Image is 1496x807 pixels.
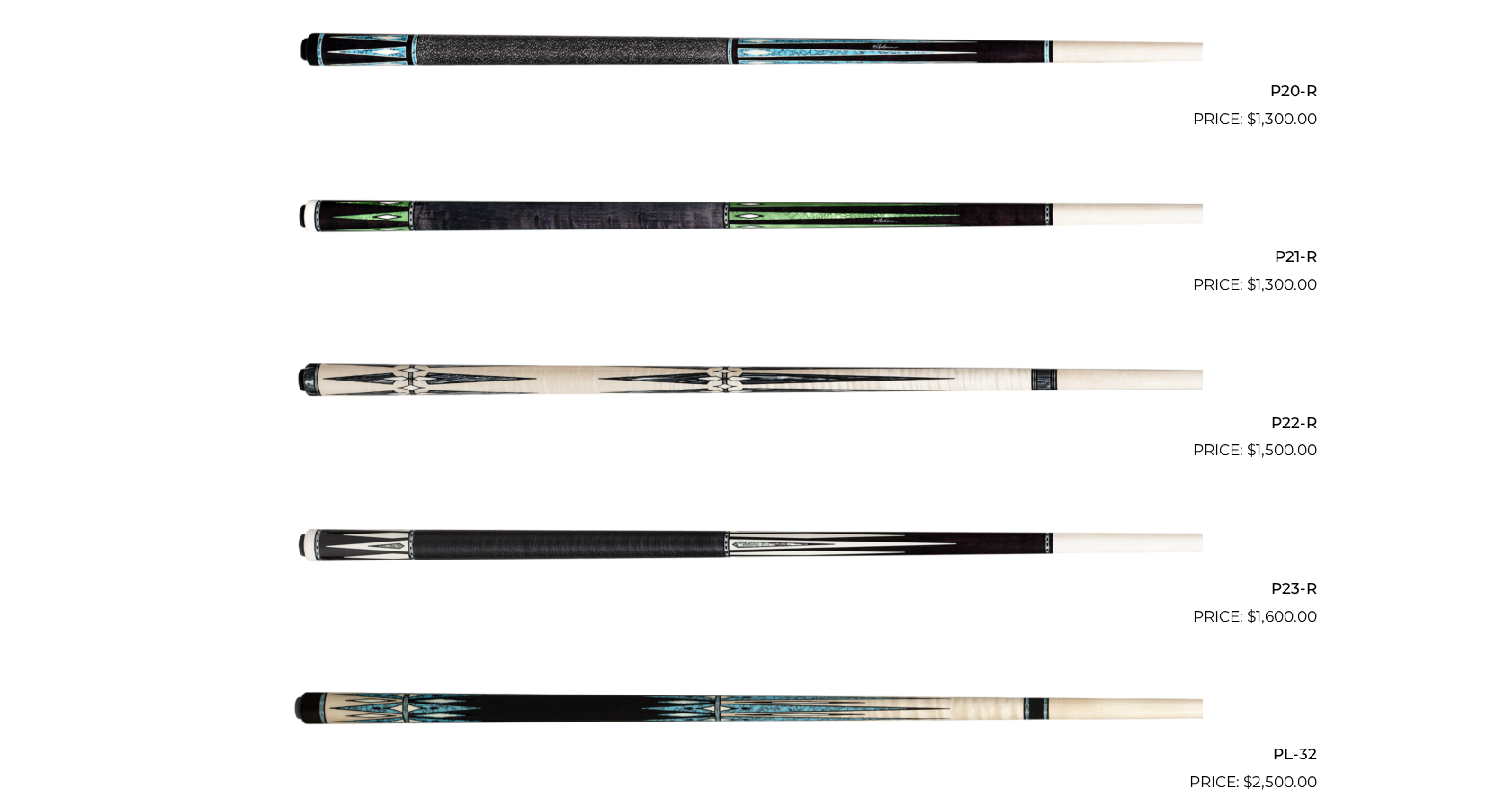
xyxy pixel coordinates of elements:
bdi: 1,300.00 [1247,110,1317,128]
img: PL-32 [294,636,1203,787]
span: $ [1247,607,1256,625]
img: P22-R [294,304,1203,455]
bdi: 1,600.00 [1247,607,1317,625]
span: $ [1247,441,1256,459]
img: P23-R [294,470,1203,621]
a: P22-R $1,500.00 [180,304,1317,462]
bdi: 2,500.00 [1243,773,1317,791]
h2: P23-R [180,571,1317,605]
bdi: 1,500.00 [1247,441,1317,459]
h2: PL-32 [180,738,1317,771]
a: P23-R $1,600.00 [180,470,1317,628]
a: P21-R $1,300.00 [180,139,1317,297]
bdi: 1,300.00 [1247,275,1317,293]
img: P21-R [294,139,1203,290]
span: $ [1247,275,1256,293]
span: $ [1247,110,1256,128]
h2: P21-R [180,240,1317,273]
a: PL-32 $2,500.00 [180,636,1317,794]
h2: P22-R [180,406,1317,439]
h2: P20-R [180,74,1317,107]
span: $ [1243,773,1252,791]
